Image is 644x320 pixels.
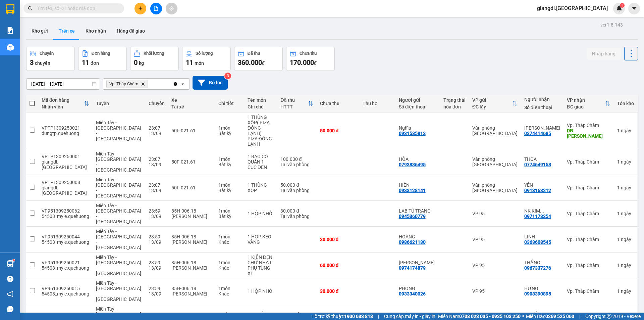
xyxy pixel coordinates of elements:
div: Vp. Tháp Chàm [567,237,610,242]
div: 23:07 [149,182,165,188]
div: [PERSON_NAME] [171,239,212,245]
button: Nhập hàng [587,48,621,60]
div: Ghi chú [248,104,274,109]
div: 1 [617,237,634,242]
span: Miền Tây - [GEOGRAPHIC_DATA] - [GEOGRAPHIC_DATA] [96,177,141,198]
div: HIỀN [399,182,437,188]
div: VP 95 [472,288,518,294]
th: Toggle SortBy [469,95,521,112]
span: copyright [607,314,611,319]
sup: 1 [13,259,15,261]
div: 50.000 đ [280,182,313,188]
div: 23:59 [149,208,165,214]
div: Đã thu [248,51,260,56]
div: 54508_myle.quehuong [42,265,89,271]
img: warehouse-icon [7,44,14,51]
div: Xe [171,97,212,103]
strong: 0369 525 060 [545,314,574,319]
div: HOÀNG [399,234,437,239]
div: hóa đơn [443,104,466,109]
div: 30.000 đ [280,208,313,214]
div: LAB TÚ TRANG [399,208,437,214]
div: HƯNG [524,286,560,291]
div: [PERSON_NAME] [171,291,212,296]
span: question-circle [7,276,13,282]
button: Hàng đã giao [111,23,150,39]
div: 30.000 đ [320,288,356,294]
span: Miền Tây - [GEOGRAPHIC_DATA] - [GEOGRAPHIC_DATA] [96,203,141,224]
span: Miền Tây - [GEOGRAPHIC_DATA] - [GEOGRAPHIC_DATA] [96,255,141,276]
div: [PERSON_NAME] [171,214,212,219]
div: Mã đơn hàng [42,97,84,103]
span: aim [169,6,174,11]
span: | [579,313,580,320]
div: 1 [617,263,634,268]
span: ngày [621,237,631,242]
div: VPTP1309250001 [42,154,89,159]
div: 1 HỘP KEO VÀNG [248,234,274,245]
input: Selected Vp. Tháp Chàm. [149,81,150,87]
div: 13/09 [149,188,165,193]
div: 23:59 [149,286,165,291]
span: Miền Tây - [GEOGRAPHIC_DATA] - [GEOGRAPHIC_DATA] [96,229,141,250]
span: | [378,313,379,320]
div: 0933340026 [399,291,426,296]
div: 13/09 [149,265,165,271]
strong: 1900 633 818 [344,314,373,319]
div: 1 [617,288,634,294]
div: Thu hộ [363,101,392,106]
div: 85H-006.18 [171,234,212,239]
button: Bộ lọc [193,76,228,90]
div: 1 [617,128,634,133]
div: HOÀNG [399,312,437,317]
span: Hỗ trợ kỹ thuật: [311,313,373,320]
div: 1 THÙNG XỐP [248,182,274,193]
div: 1 món [218,234,241,239]
span: ngày [621,128,631,133]
span: 1 [621,3,623,8]
span: caret-down [631,5,637,11]
div: 0933128141 [399,188,426,193]
div: ver 1.8.143 [600,21,623,29]
span: ngày [621,159,631,165]
div: 1 [617,211,634,216]
div: 23:07 [149,125,165,131]
div: Khác [218,239,241,245]
div: 85H-006.18 [171,208,212,214]
div: VP951309250007 [42,312,89,317]
div: giangdl.quehuong [42,159,89,170]
div: Khối lượng [144,51,164,56]
div: HTTT [280,104,308,109]
svg: open [180,81,185,87]
div: 1 [617,185,634,190]
span: Cung cấp máy in - giấy in: [384,313,436,320]
div: Khác [218,265,241,271]
button: Khối lượng0kg [130,47,179,71]
div: 50.000 đ [320,128,356,133]
div: VPTP1309250008 [42,180,89,185]
span: đơn [91,60,99,66]
div: Người gửi [399,97,437,103]
img: logo-vxr [6,4,14,14]
div: Tài xế [171,104,212,109]
span: file-add [154,6,158,11]
div: 0374414685 [524,131,551,136]
div: THẮNG [524,260,560,265]
div: 0774649158 [524,162,551,167]
div: dungtp.quehuong [42,131,89,136]
span: ... [540,208,544,214]
div: Nhân viên [42,104,84,109]
div: VPTP1309250021 [42,125,89,131]
div: 1 HỘP NHỎ [248,288,274,294]
button: Chưa thu170.000đ [286,47,335,71]
div: Số điện thoại [524,105,560,110]
div: VP nhận [567,97,605,103]
div: Tại văn phòng [280,214,313,219]
span: Miền Tây - [GEOGRAPHIC_DATA] - [GEOGRAPHIC_DATA] [96,151,141,173]
span: giangdl.[GEOGRAPHIC_DATA] [532,4,613,12]
div: Vp. Tháp Chàm [567,288,610,294]
div: PHƯỚC [524,312,560,317]
div: Chi tiết [218,101,241,106]
div: Nghĩa [399,125,437,131]
sup: 3 [224,73,231,79]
